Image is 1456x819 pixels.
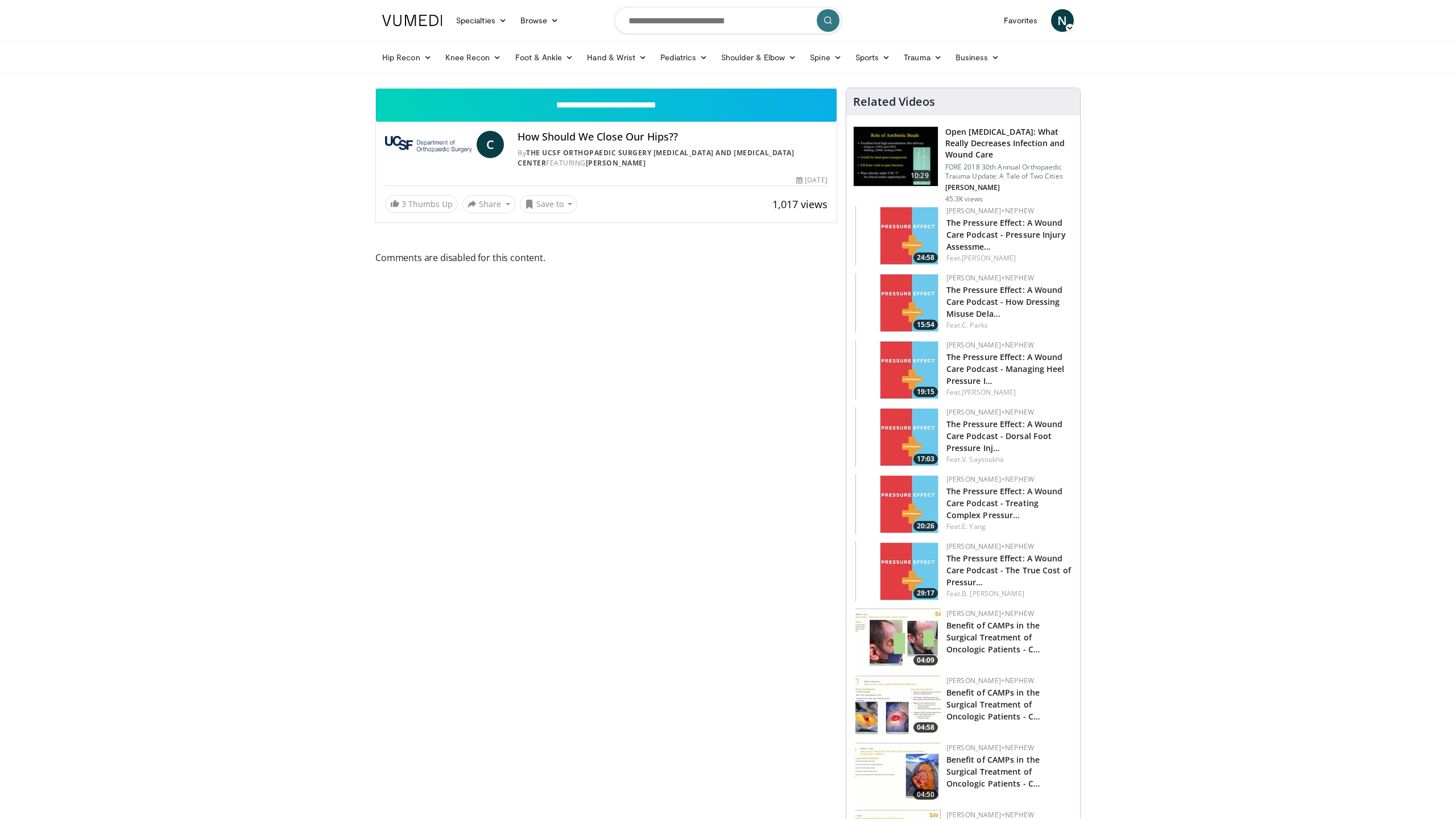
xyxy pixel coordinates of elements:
a: Hand & Wrist [580,46,653,69]
a: The UCSF Orthopaedic Surgery [MEDICAL_DATA] and [MEDICAL_DATA] Center [518,148,794,168]
span: 1,017 views [772,197,828,211]
a: Benefit of CAMPs in the Surgical Treatment of Oncologic Patients - C… [946,687,1040,722]
p: 45.3K views [945,195,983,204]
a: 04:58 [855,676,941,735]
img: b8034b56-5e6c-44c4-8a90-abb72a46328a.150x105_q85_crop-smart_upscale.jpg [855,676,941,735]
a: Spine [803,46,848,69]
a: Benefit of CAMPs in the Surgical Treatment of Oncologic Patients - C… [946,620,1040,655]
a: 19:15 [855,340,941,400]
span: 15:54 [913,320,938,330]
a: B. [PERSON_NAME] [962,589,1024,598]
a: [PERSON_NAME]+Nephew [946,206,1034,216]
div: Feat. [946,387,1071,398]
img: 60a7b2e5-50df-40c4-868a-521487974819.150x105_q85_crop-smart_upscale.jpg [855,340,941,400]
span: 04:58 [913,722,938,733]
div: [DATE] [796,175,827,185]
h4: Related Videos [853,95,935,109]
p: [PERSON_NAME] [945,183,1073,192]
a: The Pressure Effect: A Wound Care Podcast - Treating Complex Pressur… [946,486,1063,520]
a: C [477,131,504,158]
a: 3 Thumbs Up [385,195,458,213]
h3: Open [MEDICAL_DATA]: What Really Decreases Infection and Wound Care [945,126,1073,160]
a: [PERSON_NAME] [962,253,1016,263]
a: Specialties [449,9,514,32]
video-js: Video Player [376,88,837,89]
a: 10:29 Open [MEDICAL_DATA]: What Really Decreases Infection and Wound Care FORE 2018 30th Annual O... [853,126,1073,204]
a: Sports [849,46,897,69]
div: By FEATURING [518,148,827,168]
a: 04:09 [855,609,941,668]
input: Search topics, interventions [614,7,842,34]
a: 15:54 [855,273,941,333]
span: 29:17 [913,588,938,598]
a: Hip Recon [375,46,439,69]
img: 2a658e12-bd38-46e9-9f21-8239cc81ed40.150x105_q85_crop-smart_upscale.jpg [855,206,941,266]
div: Feat. [946,253,1071,263]
a: The Pressure Effect: A Wound Care Podcast - How Dressing Misuse Dela… [946,284,1063,319]
div: Feat. [946,522,1071,532]
a: 29:17 [855,541,941,601]
div: Feat. [946,320,1071,330]
span: 3 [402,198,406,209]
a: [PERSON_NAME]+Nephew [946,474,1034,484]
img: d68379d8-97de-484f-9076-f39c80eee8eb.150x105_q85_crop-smart_upscale.jpg [855,407,941,467]
a: Shoulder & Elbow [714,46,803,69]
button: Save to [520,195,578,213]
a: [PERSON_NAME]+Nephew [946,541,1034,551]
a: [PERSON_NAME]+Nephew [946,407,1034,417]
img: 5dccabbb-5219-43eb-ba82-333b4a767645.150x105_q85_crop-smart_upscale.jpg [855,474,941,534]
a: [PERSON_NAME]+Nephew [946,609,1034,618]
a: The Pressure Effect: A Wound Care Podcast - Dorsal Foot Pressure Inj… [946,419,1063,453]
span: 17:03 [913,454,938,464]
a: 04:50 [855,743,941,803]
span: 04:09 [913,655,938,665]
img: 61e02083-5525-4adc-9284-c4ef5d0bd3c4.150x105_q85_crop-smart_upscale.jpg [855,273,941,333]
img: The UCSF Orthopaedic Surgery Arthritis and Joint Replacement Center [385,131,472,158]
a: 24:58 [855,206,941,266]
a: V. Saysoukha [962,454,1004,464]
a: Trauma [897,46,949,69]
a: Favorites [997,9,1044,32]
a: Knee Recon [439,46,508,69]
button: Share [462,195,515,213]
a: The Pressure Effect: A Wound Care Podcast - The True Cost of Pressur… [946,553,1071,588]
a: Pediatrics [653,46,714,69]
a: Foot & Ankle [508,46,581,69]
span: 24:58 [913,253,938,263]
img: 9fb315fc-567e-460d-a6fa-7ed0224424d7.150x105_q85_crop-smart_upscale.jpg [855,743,941,803]
span: 04:50 [913,789,938,800]
a: 20:26 [855,474,941,534]
a: [PERSON_NAME]+Nephew [946,676,1034,685]
a: [PERSON_NAME] [586,158,646,168]
a: 17:03 [855,407,941,467]
div: Feat. [946,589,1071,599]
span: 20:26 [913,521,938,531]
a: Browse [514,9,566,32]
p: FORE 2018 30th Annual Orthopaedic Trauma Update: A Tale of Two Cities [945,163,1073,181]
a: [PERSON_NAME] [962,387,1016,397]
a: The Pressure Effect: A Wound Care Podcast - Managing Heel Pressure I… [946,351,1065,386]
img: 9ea3e4e5-613d-48e5-a922-d8ad75ab8de9.150x105_q85_crop-smart_upscale.jpg [855,609,941,668]
a: Benefit of CAMPs in the Surgical Treatment of Oncologic Patients - C… [946,754,1040,789]
a: E. Yang [962,522,986,531]
span: Comments are disabled for this content. [375,250,837,265]
img: bce944ac-c964-4110-a3bf-6462e96f2fa7.150x105_q85_crop-smart_upscale.jpg [855,541,941,601]
a: Business [949,46,1007,69]
a: C. Parks [962,320,988,330]
a: [PERSON_NAME]+Nephew [946,743,1034,752]
a: N [1051,9,1074,32]
a: The Pressure Effect: A Wound Care Podcast - Pressure Injury Assessme… [946,217,1066,252]
div: Feat. [946,454,1071,465]
span: 10:29 [906,170,933,181]
a: [PERSON_NAME]+Nephew [946,273,1034,283]
img: VuMedi Logo [382,15,442,26]
img: ded7be61-cdd8-40fc-98a3-de551fea390e.150x105_q85_crop-smart_upscale.jpg [854,127,938,186]
a: [PERSON_NAME]+Nephew [946,340,1034,350]
span: 19:15 [913,387,938,397]
h4: How Should We Close Our Hips?? [518,131,827,143]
